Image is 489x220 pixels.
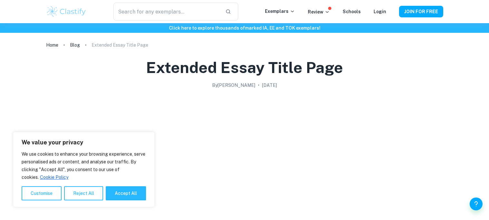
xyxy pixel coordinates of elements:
p: Exemplars [265,8,295,15]
button: JOIN FOR FREE [399,6,443,17]
h2: By [PERSON_NAME] [212,82,255,89]
h1: Extended Essay Title Page [146,57,343,78]
a: Home [46,41,58,50]
button: Customise [22,186,62,200]
button: Accept All [106,186,146,200]
p: Review [308,8,330,15]
div: We value your privacy [13,132,155,207]
button: Reject All [64,186,103,200]
p: • [258,82,259,89]
a: Login [374,9,386,14]
p: We use cookies to enhance your browsing experience, serve personalised ads or content, and analys... [22,150,146,181]
input: Search for any exemplars... [113,3,220,21]
a: Cookie Policy [40,174,69,180]
p: We value your privacy [22,139,146,146]
a: Blog [70,41,80,50]
p: Extended Essay Title Page [92,41,148,49]
a: Schools [343,9,361,14]
img: Extended Essay Title Page cover image [116,91,374,220]
h6: Click here to explore thousands of marked IA, EE and TOK exemplars ! [1,24,488,32]
h2: [DATE] [262,82,277,89]
img: Clastify logo [46,5,87,18]
button: Help and Feedback [470,197,483,210]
